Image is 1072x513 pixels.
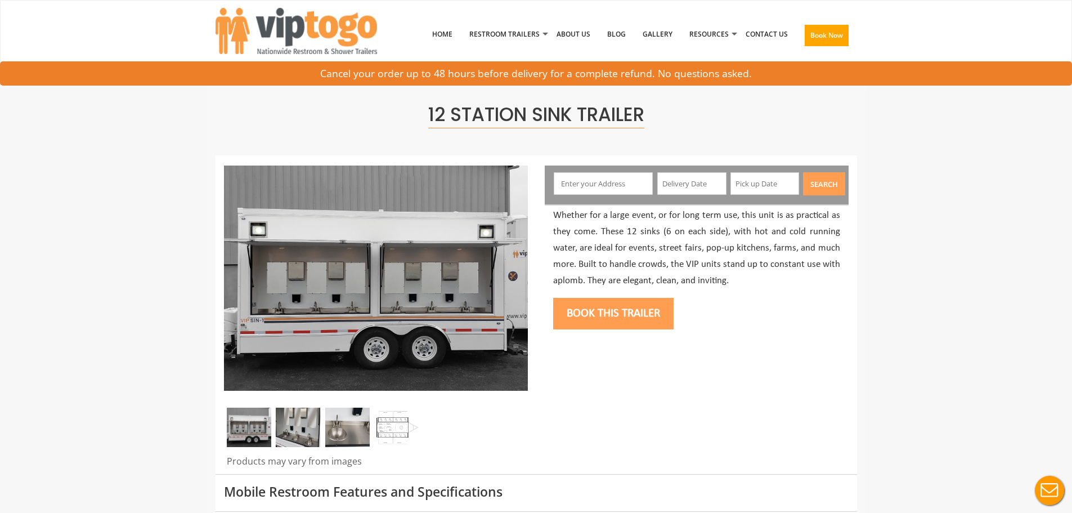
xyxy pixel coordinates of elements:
span: 12 Station Sink Trailer [428,101,644,128]
input: Delivery Date [657,172,726,195]
div: Products may vary from images [224,455,528,474]
a: Book Now [796,5,857,70]
a: About Us [548,5,599,64]
input: Enter your Address [554,172,653,195]
button: Book Now [805,25,849,46]
img: Portable Sink Trailer [227,408,271,447]
img: Portable Sink Trailer [224,166,528,391]
img: portable sink trailer [276,408,320,447]
button: Book this trailer [553,298,674,329]
a: Restroom Trailers [461,5,548,64]
a: Blog [599,5,634,64]
input: Pick up Date [730,172,800,195]
a: Contact Us [737,5,796,64]
img: Sink Trailer Layout [374,408,419,447]
a: Gallery [634,5,681,64]
button: Live Chat [1027,468,1072,513]
p: Whether for a large event, or for long term use, this unit is as practical as they come. These 12... [553,208,840,289]
img: VIPTOGO [216,8,377,54]
h3: Mobile Restroom Features and Specifications [224,485,849,499]
img: portable sink [325,408,370,447]
a: Resources [681,5,737,64]
a: Home [424,5,461,64]
button: Search [803,172,845,195]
